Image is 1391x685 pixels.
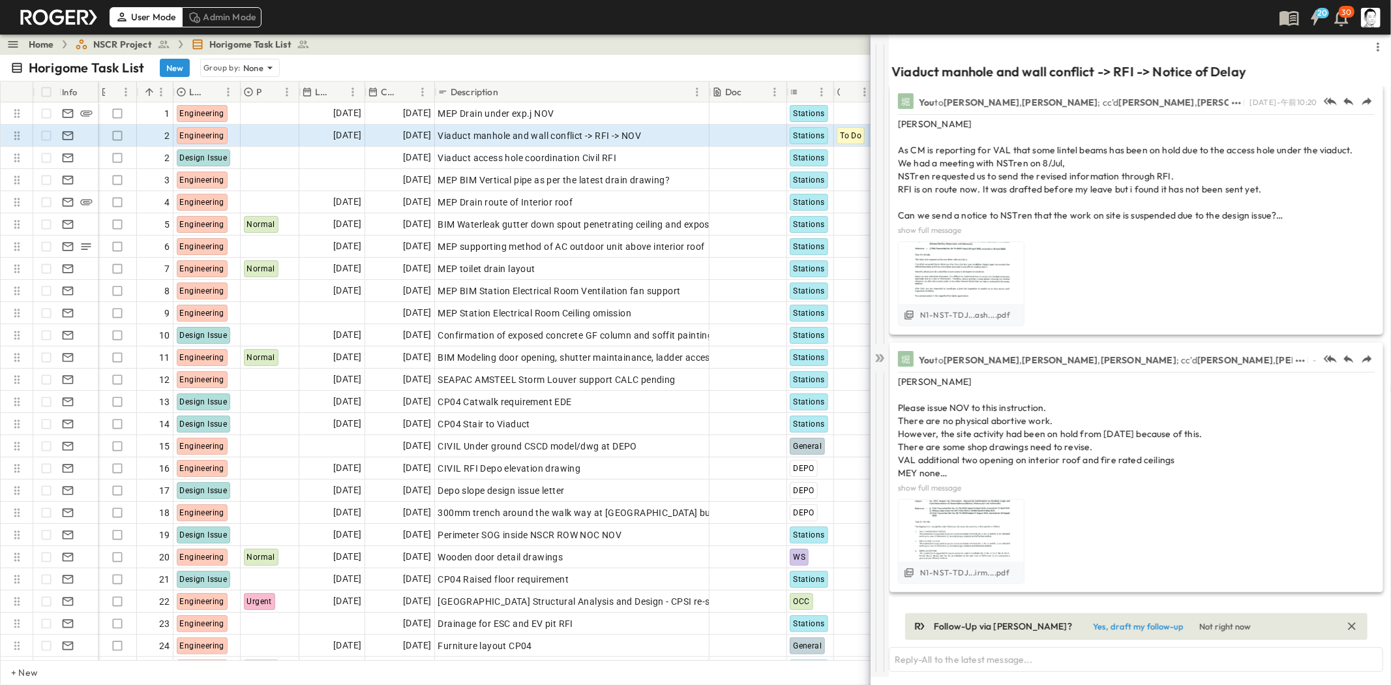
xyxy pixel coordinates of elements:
span: Engineering [180,641,224,650]
span: Depo slope design issue letter [438,484,564,497]
button: Sort [744,85,758,99]
button: thread-more [1370,39,1386,55]
span: , [1019,97,1022,108]
button: Menu [118,84,134,100]
span: Design Issue [180,153,228,162]
span: There are some shop drawings need to revise. [898,441,1092,453]
span: [DATE] [333,660,361,675]
span: Engineering [180,286,224,296]
span: MEP Drain route of Interior roof [438,196,573,209]
div: to ; cc'd [919,351,1308,369]
span: Engineering [180,508,224,517]
span: [DATE] [403,416,431,431]
button: New [160,59,190,77]
span: CIVIL RFI Depo elevation drawing [438,462,580,475]
span: Viaduct manhole and wall conflict -> RFI -> NOV [438,129,641,142]
span: [DATE] [403,616,431,631]
h6: 20 [1318,8,1328,18]
span: VAL additional two opening on interior roof and fire rated ceilings [898,454,1174,466]
span: [DATE] [333,549,361,564]
span: [PERSON_NAME] [1119,97,1195,108]
span: [DATE] [403,150,431,165]
span: [DATE] [403,372,431,387]
span: [DATE] [333,461,361,476]
span: 14 [159,418,170,431]
span: MEP Station Electrical Room Ceiling omission [438,307,631,320]
span: [PERSON_NAME] [1022,354,1098,366]
span: [DATE] [333,483,361,498]
span: [PERSON_NAME] [898,376,972,388]
span: You [919,354,935,366]
span: [DATE] [333,128,361,143]
span: Engineering [180,375,224,384]
span: 15 [159,440,170,453]
span: [PERSON_NAME] [944,97,1019,108]
span: [DATE] [403,483,431,498]
span: 24 [159,639,170,652]
span: 4 [164,196,170,209]
span: [PERSON_NAME] [1101,354,1176,366]
p: Priority [256,85,262,99]
button: Show more [1293,353,1308,369]
span: [DATE] [403,549,431,564]
span: [DATE] [403,505,431,520]
span: Normal [247,353,275,362]
p: - [1313,354,1317,367]
span: [DATE] [333,594,361,609]
span: [DATE] [333,394,361,409]
button: Forward [1359,93,1375,109]
span: [DATE] [403,438,431,453]
p: Created [381,85,398,99]
span: [DATE] [333,239,361,254]
button: Sort [265,85,279,99]
span: [PERSON_NAME] [1197,354,1273,366]
span: Engineering [180,131,224,140]
span: Viaduct manhole and wall conflict -> RFI -> Notice of Delay [891,63,1246,80]
span: [PERSON_NAME]([PERSON_NAME]) [1197,97,1354,108]
p: [DATE] - 午前10:20 [1249,96,1317,109]
button: Sort [108,85,122,99]
span: [GEOGRAPHIC_DATA] Structural Analysis and Design - CPSI re-submission [438,595,754,608]
span: Normal [247,264,275,273]
span: [DATE] [403,461,431,476]
div: N1-NST-TDJ...irm....pdf [920,566,1010,579]
p: As CM is reporting for VAL that some lintel beams has been on hold due to the access hole under t... [898,144,1375,157]
span: MEP BIM Vertical pipe as per the latest drain drawing? [438,174,670,187]
span: MEP supporting method of AC outdoor unit above interior roof [438,240,704,253]
span: Drainage for ESC and EV pit RFI [438,617,573,630]
span: [DATE] [403,239,431,254]
span: [DATE] [403,217,431,232]
button: Menu [153,84,169,100]
button: show full message [895,481,964,495]
span: CP04 Raised floor requirement [438,573,569,586]
span: 2 [164,129,170,142]
span: , [1195,97,1197,108]
a: Home [29,38,54,51]
span: Design Issue [180,397,228,406]
button: Sort [142,85,157,99]
span: Please issue NOV to this instruction. [898,402,1046,414]
span: [DATE] [403,172,431,187]
span: [DATE] [403,305,431,320]
span: 8 [164,284,170,297]
span: 2 [164,151,170,164]
span: [PERSON_NAME] [944,354,1019,366]
button: Menu [345,84,361,100]
span: 12 [159,373,170,386]
span: Design Issue [180,486,228,495]
span: [DATE] [333,350,361,365]
span: , [1019,354,1022,366]
span: Engineering [180,442,224,451]
span: [DATE] [333,505,361,520]
span: BIM Waterleak gutter down spout penetrating ceiling and expose [438,218,714,231]
span: MEP Drain under exp.j NOV [438,107,554,120]
p: Can we send a notice to NSTren that the work on site is suspended due to the design issue? [898,209,1375,222]
span: [DATE] [403,594,431,609]
span: , [1273,354,1276,366]
div: Admin Mode [182,7,262,27]
span: You [919,97,935,108]
span: Design Issue [180,331,228,340]
span: CP04 Catwalk requirement EDE [438,395,571,408]
span: Normal [247,553,275,562]
span: There are no physical abortive work. [898,415,1053,427]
